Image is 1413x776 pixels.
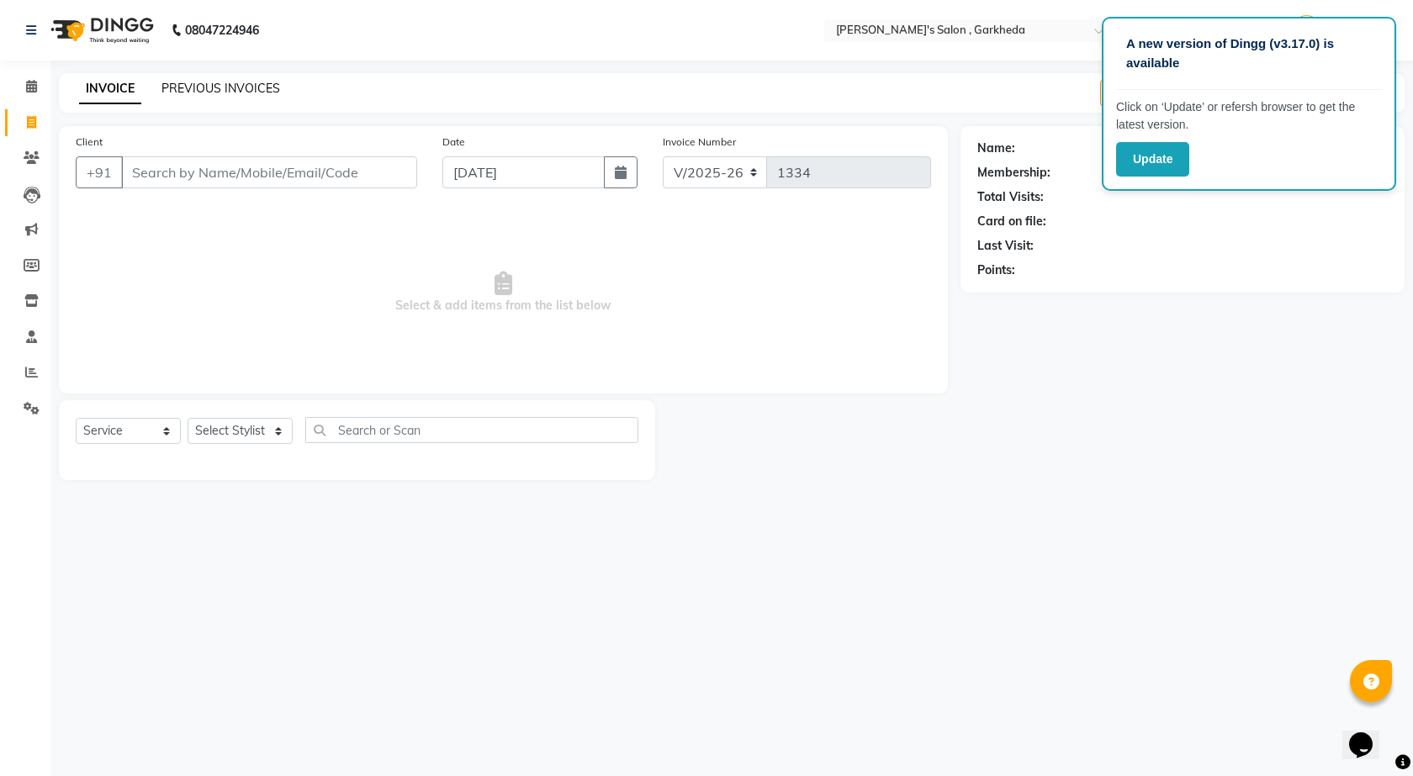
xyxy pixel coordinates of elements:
[977,237,1034,255] div: Last Visit:
[442,135,465,150] label: Date
[43,7,158,54] img: logo
[1292,15,1321,45] img: manager
[663,135,736,150] label: Invoice Number
[977,140,1015,157] div: Name:
[1126,34,1372,72] p: A new version of Dingg (v3.17.0) is available
[185,7,259,54] b: 08047224946
[121,156,417,188] input: Search by Name/Mobile/Email/Code
[977,213,1046,230] div: Card on file:
[1342,709,1396,759] iframe: chat widget
[76,156,123,188] button: +91
[161,81,280,96] a: PREVIOUS INVOICES
[305,417,638,443] input: Search or Scan
[977,188,1044,206] div: Total Visits:
[76,209,931,377] span: Select & add items from the list below
[1116,142,1189,177] button: Update
[977,164,1050,182] div: Membership:
[1100,80,1197,106] button: Create New
[79,74,141,104] a: INVOICE
[1116,98,1382,134] p: Click on ‘Update’ or refersh browser to get the latest version.
[977,261,1015,279] div: Points:
[76,135,103,150] label: Client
